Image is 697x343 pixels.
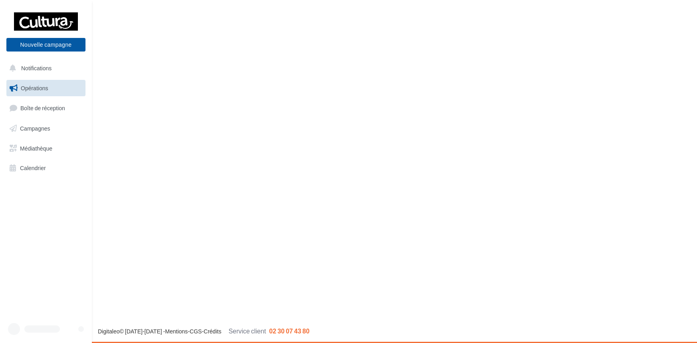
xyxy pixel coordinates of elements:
[20,125,50,132] span: Campagnes
[6,38,85,52] button: Nouvelle campagne
[5,140,87,157] a: Médiathèque
[204,328,221,335] a: Crédits
[5,80,87,97] a: Opérations
[5,60,84,77] button: Notifications
[165,328,188,335] a: Mentions
[5,120,87,137] a: Campagnes
[20,145,52,151] span: Médiathèque
[20,165,46,171] span: Calendrier
[190,328,202,335] a: CGS
[98,328,310,335] span: © [DATE]-[DATE] - - -
[269,327,310,335] span: 02 30 07 43 80
[5,99,87,117] a: Boîte de réception
[228,327,266,335] span: Service client
[98,328,119,335] a: Digitaleo
[21,85,48,91] span: Opérations
[5,160,87,176] a: Calendrier
[21,65,52,71] span: Notifications
[20,105,65,111] span: Boîte de réception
